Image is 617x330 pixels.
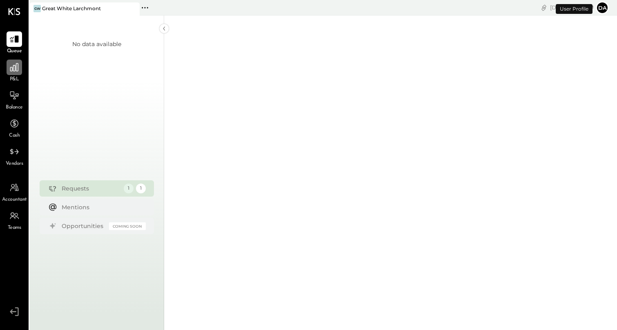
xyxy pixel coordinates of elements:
div: Mentions [62,203,142,211]
a: P&L [0,60,28,83]
div: GW [33,5,41,12]
span: Vendors [6,160,23,168]
div: Coming Soon [109,222,146,230]
a: Teams [0,208,28,232]
span: Accountant [2,196,27,204]
div: copy link [540,3,548,12]
span: Queue [7,48,22,55]
a: Queue [0,31,28,55]
div: 1 [136,184,146,193]
span: Teams [8,224,21,232]
div: 1 [124,184,134,193]
a: Balance [0,88,28,111]
div: [DATE] [550,4,594,11]
div: No data available [72,40,121,48]
a: Cash [0,116,28,140]
span: P&L [10,76,19,83]
span: Cash [9,132,20,140]
a: Vendors [0,144,28,168]
div: Great White Larchmont [42,5,101,12]
a: Accountant [0,180,28,204]
div: User Profile [556,4,592,14]
div: Requests [62,184,120,193]
button: DA [596,1,609,14]
div: Opportunities [62,222,105,230]
span: Balance [6,104,23,111]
